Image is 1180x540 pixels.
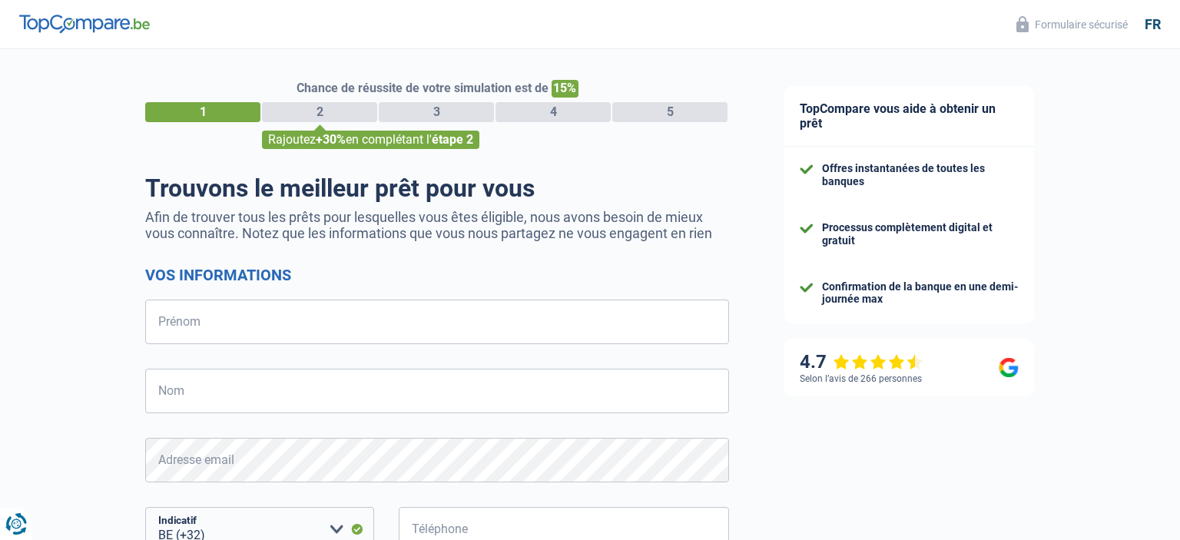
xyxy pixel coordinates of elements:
button: Formulaire sécurisé [1007,12,1137,37]
p: Afin de trouver tous les prêts pour lesquelles vous êtes éligible, nous avons besoin de mieux vou... [145,209,729,241]
div: Rajoutez en complétant l' [262,131,479,149]
div: 5 [612,102,728,122]
div: Selon l’avis de 266 personnes [800,373,922,384]
img: TopCompare Logo [19,15,150,33]
div: 3 [379,102,494,122]
span: étape 2 [432,132,473,147]
span: Chance de réussite de votre simulation est de [297,81,549,95]
div: Confirmation de la banque en une demi-journée max [822,280,1019,306]
span: +30% [316,132,346,147]
div: TopCompare vous aide à obtenir un prêt [784,86,1034,147]
div: 4.7 [800,351,923,373]
h1: Trouvons le meilleur prêt pour vous [145,174,729,203]
div: 2 [262,102,377,122]
div: 4 [496,102,611,122]
div: Processus complètement digital et gratuit [822,221,1019,247]
div: fr [1145,16,1161,33]
div: Offres instantanées de toutes les banques [822,162,1019,188]
span: 15% [552,80,578,98]
h2: Vos informations [145,266,729,284]
div: 1 [145,102,260,122]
